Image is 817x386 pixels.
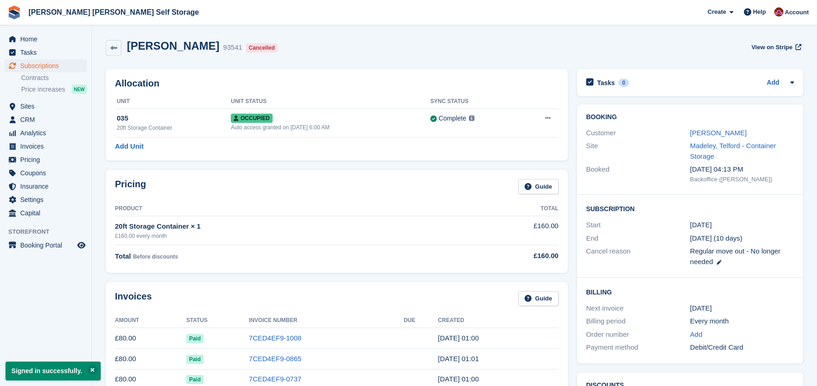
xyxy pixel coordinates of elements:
[586,204,794,213] h2: Subscription
[115,202,458,216] th: Product
[690,342,794,353] div: Debit/Credit Card
[20,140,75,153] span: Invoices
[186,375,203,384] span: Paid
[115,141,143,152] a: Add Unit
[586,220,690,230] div: Start
[21,74,87,82] a: Contracts
[8,227,91,236] span: Storefront
[690,175,794,184] div: Backoffice ([PERSON_NAME])
[223,42,242,53] div: 93541
[458,216,559,245] td: £160.00
[20,127,75,139] span: Analytics
[5,153,87,166] a: menu
[5,193,87,206] a: menu
[20,153,75,166] span: Pricing
[586,128,690,138] div: Customer
[586,329,690,340] div: Order number
[690,247,781,265] span: Regular move out - No longer needed
[186,313,249,328] th: Status
[20,207,75,219] span: Capital
[117,113,231,124] div: 035
[767,78,779,88] a: Add
[690,220,712,230] time: 2025-07-21 00:00:00 UTC
[690,316,794,327] div: Every month
[186,355,203,364] span: Paid
[690,303,794,314] div: [DATE]
[5,140,87,153] a: menu
[438,375,479,383] time: 2025-07-21 00:00:27 UTC
[586,233,690,244] div: End
[5,167,87,179] a: menu
[586,246,690,267] div: Cancel reason
[246,43,278,52] div: Cancelled
[5,239,87,252] a: menu
[586,114,794,121] h2: Booking
[115,221,458,232] div: 20ft Storage Container × 1
[20,33,75,46] span: Home
[518,179,559,194] a: Guide
[404,313,438,328] th: Due
[115,313,186,328] th: Amount
[438,313,559,328] th: Created
[115,179,146,194] h2: Pricing
[21,85,65,94] span: Price increases
[5,180,87,193] a: menu
[785,8,809,17] span: Account
[127,40,219,52] h2: [PERSON_NAME]
[690,329,703,340] a: Add
[20,239,75,252] span: Booking Portal
[249,355,301,363] a: 7CED4EF9-0865
[690,164,794,175] div: [DATE] 04:13 PM
[115,94,231,109] th: Unit
[25,5,203,20] a: [PERSON_NAME] [PERSON_NAME] Self Storage
[5,113,87,126] a: menu
[20,100,75,113] span: Sites
[439,114,466,123] div: Complete
[20,193,75,206] span: Settings
[115,232,458,240] div: £160.00 every month
[20,113,75,126] span: CRM
[586,287,794,296] h2: Billing
[586,342,690,353] div: Payment method
[438,355,479,363] time: 2025-08-21 00:01:12 UTC
[708,7,726,17] span: Create
[690,129,747,137] a: [PERSON_NAME]
[21,84,87,94] a: Price increases NEW
[438,334,479,342] time: 2025-09-21 00:00:11 UTC
[231,114,272,123] span: Occupied
[7,6,21,19] img: stora-icon-8386f47178a22dfd0bd8f6a31ec36ba5ce8667c1dd55bd0f319d3a0aa187defe.svg
[618,79,629,87] div: 0
[231,123,430,132] div: Auto access granted on [DATE] 6:00 AM
[5,46,87,59] a: menu
[186,334,203,343] span: Paid
[753,7,766,17] span: Help
[20,167,75,179] span: Coupons
[249,375,301,383] a: 7CED4EF9-0737
[20,46,75,59] span: Tasks
[751,43,792,52] span: View on Stripe
[597,79,615,87] h2: Tasks
[469,115,474,121] img: icon-info-grey-7440780725fd019a000dd9b08b2336e03edf1995a4989e88bcd33f0948082b44.svg
[117,124,231,132] div: 20ft Storage Container
[5,33,87,46] a: menu
[231,94,430,109] th: Unit Status
[5,59,87,72] a: menu
[518,291,559,306] a: Guide
[249,313,404,328] th: Invoice Number
[115,328,186,349] td: £80.00
[72,85,87,94] div: NEW
[133,253,178,260] span: Before discounts
[76,240,87,251] a: Preview store
[586,316,690,327] div: Billing period
[5,100,87,113] a: menu
[458,202,559,216] th: Total
[115,78,559,89] h2: Allocation
[586,164,690,184] div: Booked
[586,141,690,161] div: Site
[5,127,87,139] a: menu
[5,207,87,219] a: menu
[690,142,776,160] a: Madeley, Telford - Container Storage
[20,59,75,72] span: Subscriptions
[690,234,743,242] span: [DATE] (10 days)
[458,251,559,261] div: £160.00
